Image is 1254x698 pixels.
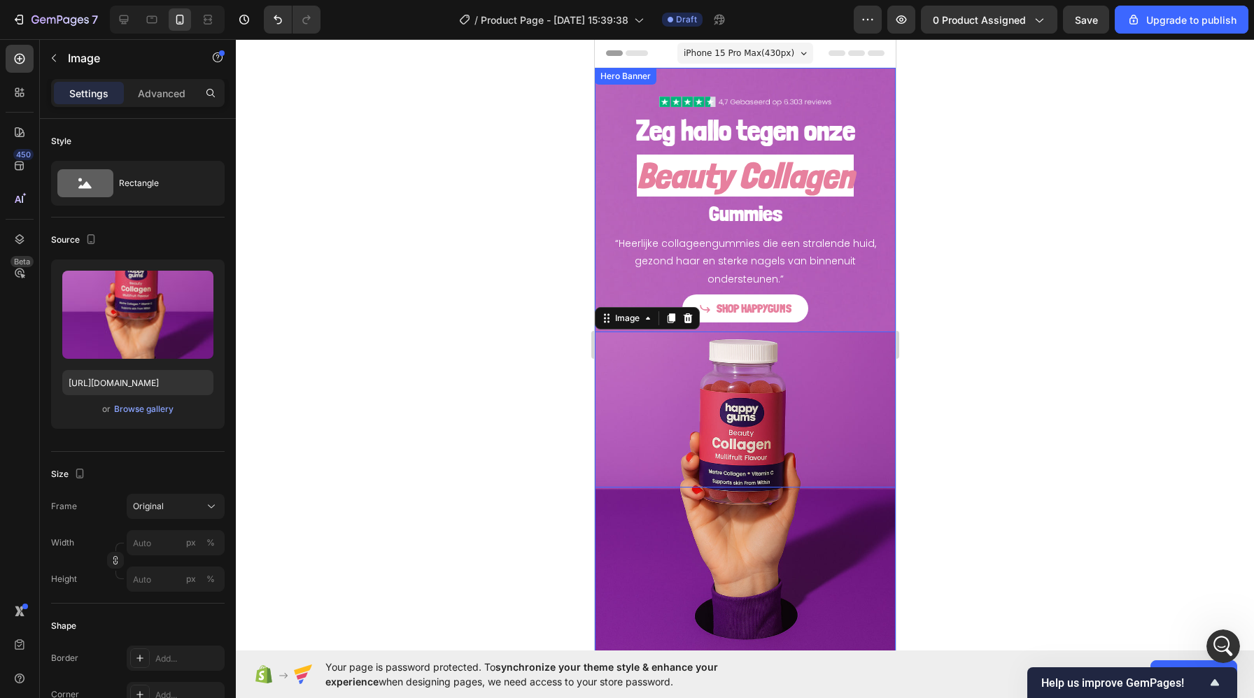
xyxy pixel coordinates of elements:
[186,536,196,549] div: px
[127,530,225,555] input: px%
[119,167,204,199] div: Rectangle
[186,573,196,585] div: px
[1206,629,1240,663] iframe: Intercom live chat
[10,256,34,267] div: Beta
[13,149,34,160] div: 450
[183,571,199,587] button: %
[102,401,111,418] span: or
[264,6,320,34] div: Undo/Redo
[114,403,174,415] div: Browse gallery
[325,660,773,689] span: Your page is password protected. To when designing pages, we need access to your store password.
[155,653,221,665] div: Add...
[69,86,108,101] p: Settings
[92,11,98,28] p: 7
[62,370,213,395] input: https://example.com/image.jpg
[595,39,896,650] iframe: Design area
[51,652,78,664] div: Border
[6,6,104,34] button: 7
[51,231,99,250] div: Source
[127,567,225,592] input: px%
[206,573,215,585] div: %
[1115,6,1248,34] button: Upgrade to publish
[921,6,1057,34] button: 0 product assigned
[933,13,1026,27] span: 0 product assigned
[206,536,215,549] div: %
[1075,14,1098,26] span: Save
[1063,6,1109,34] button: Save
[676,13,697,26] span: Draft
[51,135,71,148] div: Style
[1041,674,1223,691] button: Show survey - Help us improve GemPages!
[138,86,185,101] p: Advanced
[127,494,225,519] button: Original
[481,13,628,27] span: Product Page - [DATE] 15:39:38
[62,271,213,359] img: preview-image
[183,534,199,551] button: %
[1041,676,1206,690] span: Help us improve GemPages!
[51,620,76,632] div: Shape
[325,661,718,688] span: synchronize your theme style & enhance your experience
[202,571,219,587] button: px
[51,536,74,549] label: Width
[51,465,88,484] div: Size
[202,534,219,551] button: px
[1150,660,1237,688] button: Allow access
[1127,13,1237,27] div: Upgrade to publish
[113,402,174,416] button: Browse gallery
[474,13,478,27] span: /
[68,50,187,66] p: Image
[51,573,77,585] label: Height
[133,500,164,513] span: Original
[51,500,77,513] label: Frame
